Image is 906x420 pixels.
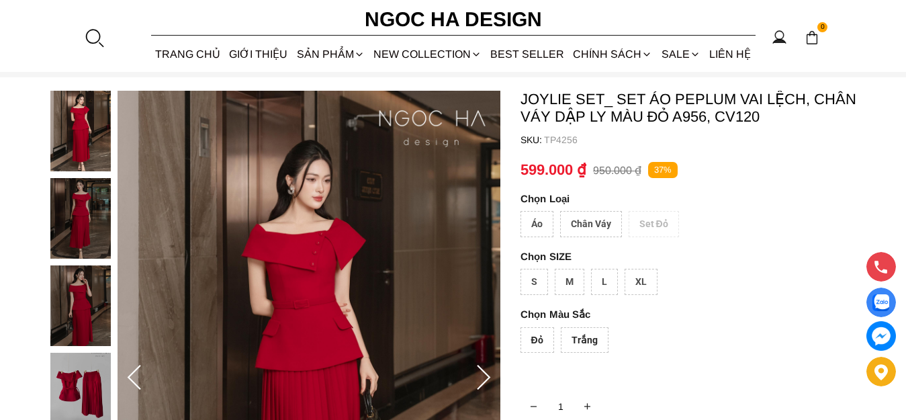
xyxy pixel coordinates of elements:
div: SẢN PHẨM [292,36,369,72]
p: 37% [648,162,678,179]
p: 599.000 ₫ [520,161,586,179]
a: GIỚI THIỆU [225,36,292,72]
div: Trắng [561,327,608,353]
p: SIZE [520,251,856,262]
input: Quantity input [520,393,601,420]
p: TP4256 [544,134,856,145]
img: Joylie Set_ Set Áo Peplum Vai Lệch, Chân Váy Dập Ly Màu Đỏ A956, CV120_mini_1 [50,178,111,259]
div: Áo [520,211,553,237]
div: M [555,269,584,295]
a: TRANG CHỦ [151,36,225,72]
img: Joylie Set_ Set Áo Peplum Vai Lệch, Chân Váy Dập Ly Màu Đỏ A956, CV120_mini_2 [50,265,111,346]
div: S [520,269,548,295]
p: Màu Sắc [520,308,819,321]
a: messenger [866,321,896,351]
a: BEST SELLER [486,36,569,72]
a: LIÊN HỆ [705,36,755,72]
img: img-CART-ICON-ksit0nf1 [805,30,819,45]
a: Display image [866,288,896,317]
span: 0 [817,22,828,33]
a: SALE [657,36,705,72]
p: Loại [520,193,819,204]
div: XL [625,269,658,295]
div: Chính sách [569,36,657,72]
div: Đỏ [520,327,554,353]
a: NEW COLLECTION [369,36,486,72]
div: Chân Váy [560,211,622,237]
h6: SKU: [520,134,544,145]
p: 950.000 ₫ [593,164,641,177]
a: Ngoc Ha Design [353,3,554,36]
div: L [591,269,618,295]
img: Display image [872,294,889,311]
img: Joylie Set_ Set Áo Peplum Vai Lệch, Chân Váy Dập Ly Màu Đỏ A956, CV120_mini_0 [50,91,111,171]
p: Joylie Set_ Set Áo Peplum Vai Lệch, Chân Váy Dập Ly Màu Đỏ A956, CV120 [520,91,856,126]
